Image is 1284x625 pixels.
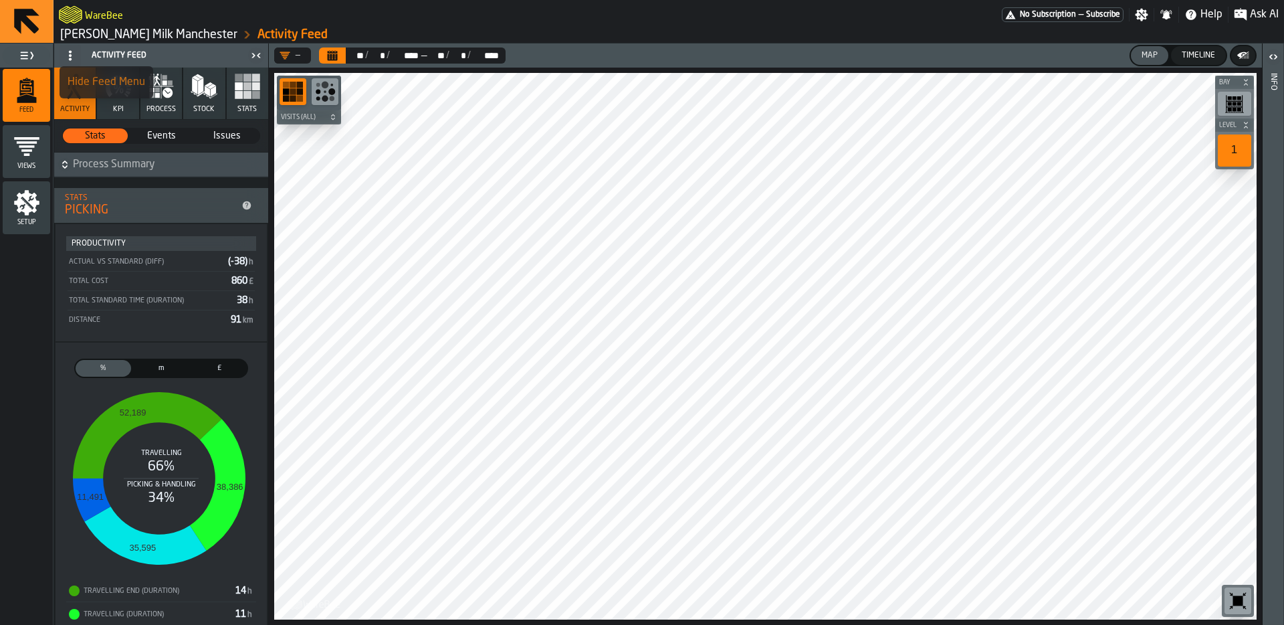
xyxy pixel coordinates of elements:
[3,106,50,114] span: Feed
[1086,10,1120,19] span: Subscribe
[68,277,226,286] div: Total Cost
[1136,51,1163,60] div: Map
[82,587,230,596] div: Travelling End (Duration)
[314,81,336,102] svg: Show Congestion
[128,128,195,144] label: button-switch-multi-Events
[368,50,387,61] div: Select date range
[68,252,255,270] div: StatList-item-Actual vs Standard (Diff)
[235,610,253,619] span: 11
[73,157,265,173] span: Process Summary
[1215,132,1254,169] div: button-toolbar-undefined
[280,50,300,61] div: DropdownMenuValue-
[65,193,236,203] div: Stats
[65,203,236,217] div: PICKING
[274,48,311,64] div: DropdownMenuValue-
[277,76,309,110] div: button-toolbar-undefined
[113,105,124,114] span: KPI
[56,224,267,341] div: stat-
[1020,10,1076,19] span: No Subscription
[3,219,50,226] span: Setup
[3,69,50,122] li: menu Feed
[68,271,255,289] div: StatList-item-Total Cost
[471,50,500,61] div: Select date range
[277,590,352,617] a: logo-header
[62,128,128,144] label: button-switch-multi-Stats
[1002,7,1123,22] div: Menu Subscription
[3,163,50,170] span: Views
[68,296,231,305] div: Total Standard Time (Duration)
[57,45,247,66] div: Activity Feed
[194,363,244,374] span: £
[82,610,230,619] div: Travelling (Duration)
[3,125,50,179] li: menu Views
[1131,46,1168,65] button: button-Map
[59,3,82,27] a: logo-header
[467,50,471,61] div: /
[1176,51,1220,60] div: Timeline
[63,128,128,143] div: thumb
[1215,89,1254,118] div: button-toolbar-undefined
[1250,7,1279,23] span: Ask AI
[1269,70,1278,622] div: Info
[282,81,304,102] svg: Show Congestion
[319,48,346,64] button: Select date range
[1079,10,1083,19] span: —
[68,258,223,266] div: Actual vs Standard (Diff)
[74,359,132,378] label: button-switch-multi-Process Parts
[449,50,467,61] div: Select date range
[68,316,225,325] div: Distance
[193,105,215,114] span: Stock
[278,114,326,121] span: Visits (All)
[64,129,127,143] span: Stats
[60,27,237,42] a: link-to-/wh/i/b09612b5-e9f1-4a3a-b0a4-784729d61419/simulations
[247,588,252,596] span: h
[277,110,341,124] button: button-
[1227,590,1249,612] svg: Reset zoom and position
[60,66,153,98] ul: dropdown-menu
[446,50,449,61] div: /
[249,297,253,305] span: h
[428,50,446,61] div: Select date range
[1215,76,1254,89] button: button-
[1264,46,1283,70] label: button-toggle-Open
[85,8,123,21] h2: Sub Title
[1216,79,1239,86] span: Bay
[3,46,50,65] label: button-toggle-Toggle Full Menu
[59,27,669,43] nav: Breadcrumb
[66,579,256,602] div: StatList-item-Travelling End (Duration)
[390,50,419,61] div: Select date range
[1218,135,1251,167] div: 1
[72,239,251,248] div: Productivity
[1179,7,1228,23] label: button-toggle-Help
[387,50,390,61] div: /
[60,66,153,98] li: dropdown-item
[1263,43,1283,625] header: Info
[68,74,145,90] div: Hide Feed Menu
[191,360,247,377] div: thumb
[231,276,255,286] span: 860
[195,128,259,143] div: thumb
[194,128,260,144] label: button-switch-multi-Issues
[235,586,253,596] span: 14
[249,258,253,266] span: h
[231,315,255,325] span: 91
[1171,46,1226,65] button: button-Timeline
[249,278,253,286] span: £
[1154,8,1178,21] label: button-toggle-Notifications
[247,611,252,619] span: h
[76,360,131,377] div: thumb
[1222,585,1254,617] div: button-toolbar-undefined
[420,50,428,61] span: —
[247,48,265,64] label: button-toggle-Close me
[132,359,191,378] label: button-switch-multi-Distance
[237,296,255,305] span: 38
[195,129,259,143] span: Issues
[190,359,248,378] label: button-switch-multi-Cost
[237,105,257,114] span: Stats
[3,181,50,235] li: menu Setup
[347,50,365,61] div: Select date range
[228,257,255,266] span: (-38)
[68,310,255,328] div: StatList-item-Distance
[54,153,268,177] button: button-
[1215,118,1254,132] button: button-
